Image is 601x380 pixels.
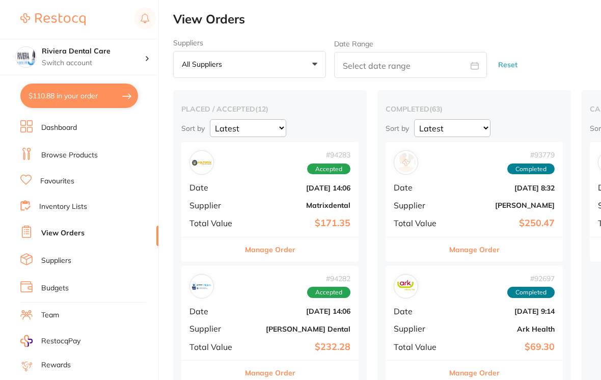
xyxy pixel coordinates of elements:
[41,256,71,266] a: Suppliers
[41,150,98,160] a: Browse Products
[449,237,500,262] button: Manage Order
[42,46,145,57] h4: Riviera Dental Care
[507,275,555,283] span: # 92697
[334,52,487,78] input: Select date range
[507,164,555,175] span: Completed
[181,124,205,133] p: Sort by
[307,287,350,298] span: Accepted
[41,228,85,238] a: View Orders
[189,201,240,210] span: Supplier
[181,142,359,262] div: Matrixdental#94283AcceptedDate[DATE] 14:06SupplierMatrixdentalTotal Value$171.35Manage Order
[189,183,240,192] span: Date
[173,39,326,47] label: Suppliers
[173,12,601,26] h2: View Orders
[249,325,350,333] b: [PERSON_NAME] Dental
[189,324,240,333] span: Supplier
[453,201,555,209] b: [PERSON_NAME]
[249,307,350,315] b: [DATE] 14:06
[507,151,555,159] span: # 93779
[40,176,74,186] a: Favourites
[20,84,138,108] button: $110.88 in your order
[394,324,445,333] span: Supplier
[41,283,69,293] a: Budgets
[20,8,86,31] a: Restocq Logo
[20,335,80,347] a: RestocqPay
[453,307,555,315] b: [DATE] 9:14
[394,219,445,228] span: Total Value
[16,47,36,67] img: Riviera Dental Care
[334,40,373,48] label: Date Range
[386,124,409,133] p: Sort by
[249,342,350,352] b: $232.28
[453,325,555,333] b: Ark Health
[307,151,350,159] span: # 94283
[192,277,211,296] img: Erskine Dental
[192,153,211,172] img: Matrixdental
[394,342,445,351] span: Total Value
[453,218,555,229] b: $250.47
[249,184,350,192] b: [DATE] 14:06
[39,202,87,212] a: Inventory Lists
[41,336,80,346] span: RestocqPay
[394,183,445,192] span: Date
[495,51,521,78] button: Reset
[249,218,350,229] b: $171.35
[189,219,240,228] span: Total Value
[453,342,555,352] b: $69.30
[189,342,240,351] span: Total Value
[453,184,555,192] b: [DATE] 8:32
[396,277,416,296] img: Ark Health
[20,13,86,25] img: Restocq Logo
[20,335,33,347] img: RestocqPay
[394,201,445,210] span: Supplier
[307,164,350,175] span: Accepted
[41,310,59,320] a: Team
[249,201,350,209] b: Matrixdental
[507,287,555,298] span: Completed
[386,104,563,114] h2: completed ( 63 )
[173,51,326,78] button: All suppliers
[41,123,77,133] a: Dashboard
[182,60,226,69] p: All suppliers
[307,275,350,283] span: # 94282
[245,237,295,262] button: Manage Order
[181,104,359,114] h2: placed / accepted ( 12 )
[394,307,445,316] span: Date
[42,58,145,68] p: Switch account
[41,360,71,370] a: Rewards
[189,307,240,316] span: Date
[396,153,416,172] img: Henry Schein Halas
